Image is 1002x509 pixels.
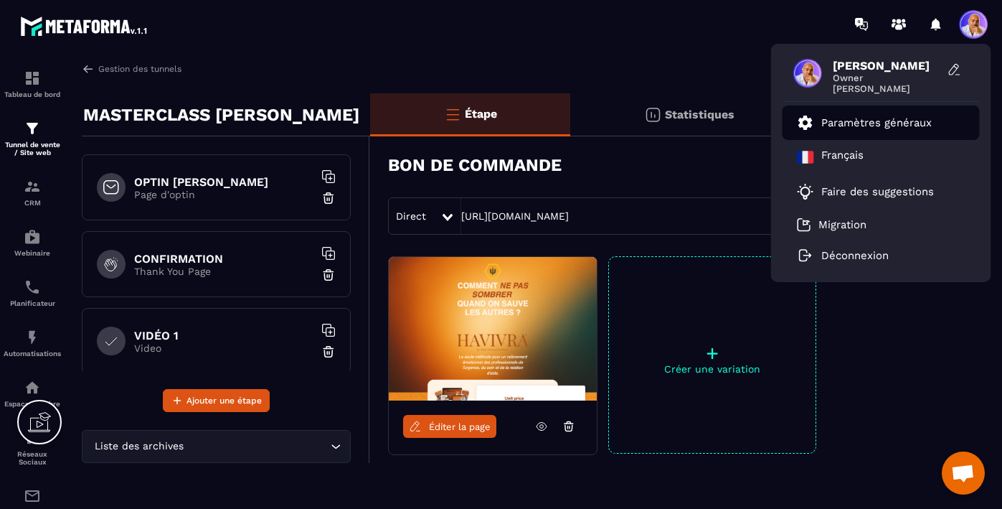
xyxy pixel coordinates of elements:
p: Faire des suggestions [821,185,934,198]
a: formationformationCRM [4,167,61,218]
p: Video [134,342,313,354]
img: trash [321,191,336,205]
p: Français [821,149,864,166]
img: trash [321,268,336,282]
span: Éditer la page [429,421,491,432]
p: Étape [465,107,497,121]
span: Ajouter une étape [186,393,262,408]
p: Thank You Page [134,266,313,277]
p: Espace membre [4,400,61,408]
span: Liste des archives [91,439,186,454]
p: Statistiques [665,108,734,121]
input: Search for option [186,439,327,454]
img: bars-o.4a397970.svg [444,106,461,123]
img: email [24,487,41,505]
span: [PERSON_NAME] [833,83,940,94]
a: Gestion des tunnels [82,62,181,75]
p: Migration [818,218,866,231]
p: Réseaux Sociaux [4,450,61,466]
img: image [389,257,597,401]
h6: VIDÉO 1 [134,329,313,342]
img: formation [24,178,41,195]
h6: CONFIRMATION [134,252,313,266]
button: Ajouter une étape [163,389,270,412]
p: CRM [4,199,61,207]
img: scheduler [24,279,41,296]
a: Éditer la page [403,415,496,438]
p: Webinaire [4,249,61,257]
img: automations [24,379,41,396]
h3: BON DE COMMANDE [388,155,562,175]
img: automations [24,228,41,246]
a: Paramètres généraux [797,114,932,131]
a: social-networksocial-networkRéseaux Sociaux [4,419,61,477]
p: Page d'optin [134,189,313,200]
img: automations [24,329,41,346]
a: schedulerschedulerPlanificateur [4,268,61,318]
h6: OPTIN [PERSON_NAME] [134,175,313,189]
a: Ouvrir le chat [942,452,985,495]
img: trash [321,345,336,359]
a: formationformationTunnel de vente / Site web [4,109,61,167]
p: Tunnel de vente / Site web [4,141,61,157]
img: formation [24,120,41,137]
img: stats.20deebd0.svg [644,106,661,123]
span: Owner [833,73,940,83]
a: automationsautomationsWebinaire [4,218,61,268]
a: Faire des suggestions [797,183,947,200]
img: logo [20,13,149,39]
p: Paramètres généraux [821,116,932,129]
a: automationsautomationsAutomatisations [4,318,61,368]
a: Migration [797,218,866,232]
p: + [609,343,816,363]
span: Direct [396,210,426,222]
p: Planificateur [4,299,61,307]
a: automationsautomationsEspace membre [4,368,61,419]
p: MASTERCLASS [PERSON_NAME] [83,101,359,129]
p: Créer une variation [609,363,816,375]
span: [PERSON_NAME] [833,59,940,73]
a: formationformationTableau de bord [4,59,61,109]
img: arrow [82,62,95,75]
img: formation [24,70,41,87]
p: Tableau de bord [4,90,61,98]
a: [URL][DOMAIN_NAME] [461,210,569,222]
div: Search for option [82,430,351,463]
p: Automatisations [4,350,61,358]
p: Déconnexion [821,249,889,262]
